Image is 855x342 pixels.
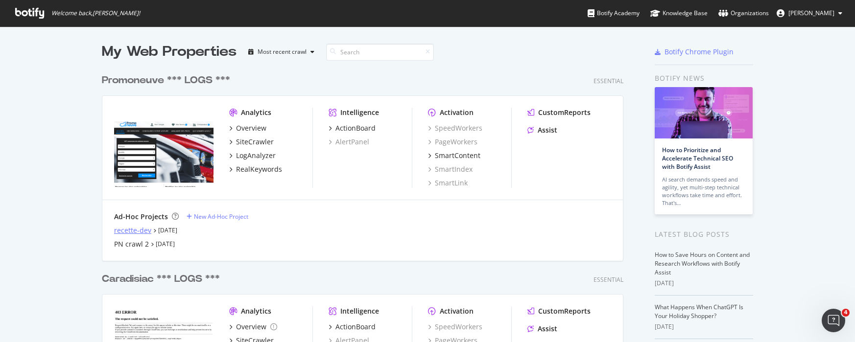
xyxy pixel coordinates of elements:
div: Ad-Hoc Projects [114,212,168,222]
div: Knowledge Base [650,8,708,18]
a: RealKeywords [229,164,282,174]
div: Intelligence [340,108,379,117]
a: ActionBoard [329,123,376,133]
div: Most recent crawl [258,49,307,55]
div: Essential [594,77,623,85]
div: ActionBoard [335,123,376,133]
div: New Ad-Hoc Project [194,212,248,221]
img: How to Prioritize and Accelerate Technical SEO with Botify Assist [655,87,753,138]
iframe: Intercom live chat [822,309,845,332]
a: How to Prioritize and Accelerate Technical SEO with Botify Assist [662,146,733,171]
a: recette-dev [114,226,151,235]
div: SiteCrawler [236,137,274,147]
div: Assist [538,324,557,334]
div: Activation [440,108,474,117]
div: Activation [440,306,474,316]
a: Overview [229,123,266,133]
div: My Web Properties [102,42,237,62]
div: AI search demands speed and agility, yet multi-step technical workflows take time and effort. Tha... [662,176,745,207]
div: Essential [594,275,623,284]
a: [DATE] [158,226,177,234]
div: [DATE] [655,279,753,288]
div: Intelligence [340,306,379,316]
span: Welcome back, [PERSON_NAME] ! [51,9,140,17]
div: RealKeywords [236,164,282,174]
div: Botify news [655,73,753,84]
input: Search [326,44,434,61]
button: [PERSON_NAME] [769,5,850,21]
a: SmartIndex [428,164,473,174]
a: What Happens When ChatGPT Is Your Holiday Shopper? [655,303,743,320]
a: CustomReports [527,108,591,117]
div: CustomReports [538,108,591,117]
a: SpeedWorkers [428,322,482,332]
div: Overview [236,322,266,332]
div: Latest Blog Posts [655,229,753,240]
div: Analytics [241,108,271,117]
a: Assist [527,125,557,135]
a: LogAnalyzer [229,151,276,160]
a: Botify Chrome Plugin [655,47,734,57]
div: LogAnalyzer [236,151,276,160]
a: AlertPanel [329,137,369,147]
img: promoneuve.fr [114,108,214,187]
a: ActionBoard [329,322,376,332]
span: Janate Djellit [788,9,834,17]
div: [DATE] [655,322,753,331]
a: SmartLink [428,178,468,188]
div: CustomReports [538,306,591,316]
span: 4 [842,309,850,317]
a: SpeedWorkers [428,123,482,133]
div: Assist [538,125,557,135]
a: PN crawl 2 [114,239,149,249]
a: New Ad-Hoc Project [187,212,248,221]
div: Analytics [241,306,271,316]
div: ActionBoard [335,322,376,332]
button: Most recent crawl [244,44,318,60]
div: SmartContent [435,151,480,160]
div: Organizations [718,8,769,18]
a: PageWorkers [428,137,477,147]
div: Botify Chrome Plugin [665,47,734,57]
a: SmartContent [428,151,480,160]
div: Overview [236,123,266,133]
a: CustomReports [527,306,591,316]
a: Assist [527,324,557,334]
div: Botify Academy [588,8,640,18]
a: SiteCrawler [229,137,274,147]
a: How to Save Hours on Content and Research Workflows with Botify Assist [655,251,750,276]
a: Overview [229,322,277,332]
a: [DATE] [156,240,175,248]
